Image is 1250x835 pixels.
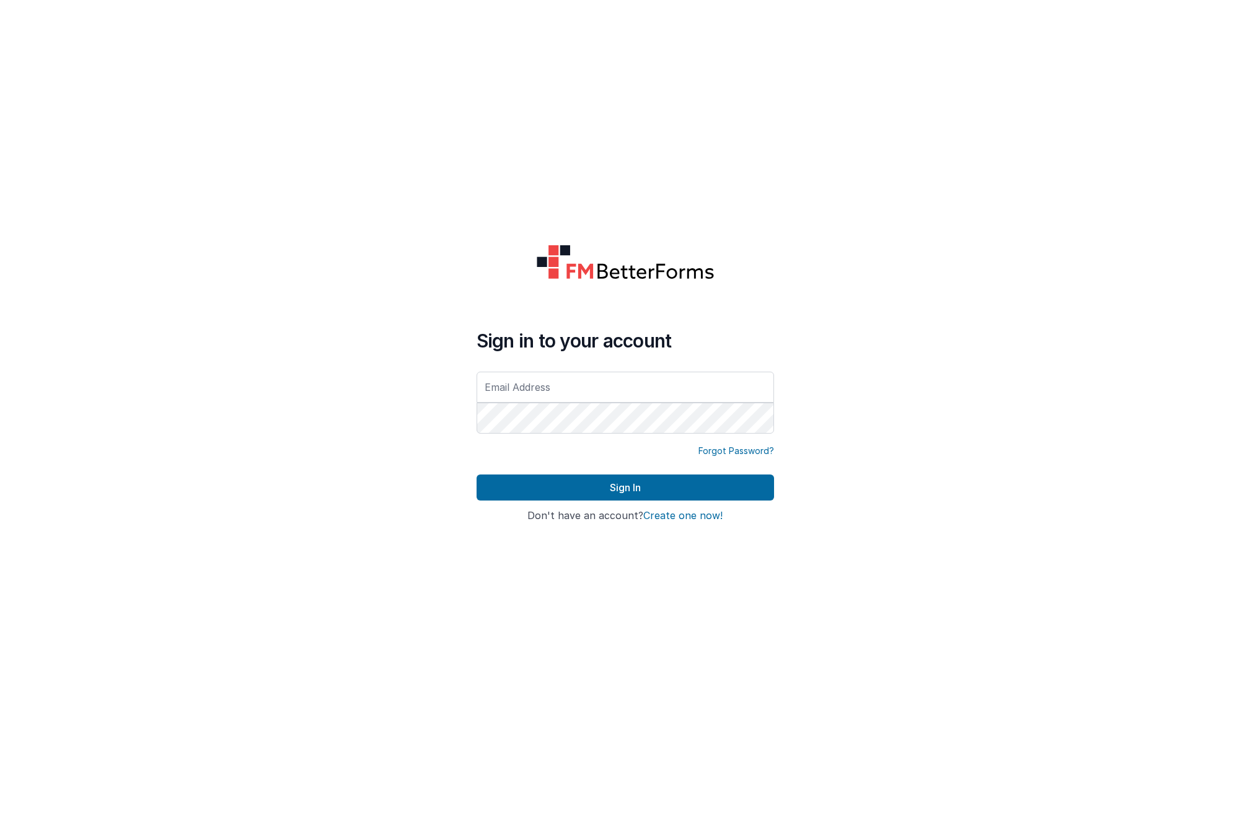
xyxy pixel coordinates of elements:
[477,330,774,352] h4: Sign in to your account
[477,510,774,522] h4: Don't have an account?
[698,445,774,457] a: Forgot Password?
[477,474,774,501] button: Sign In
[477,372,774,403] input: Email Address
[643,510,723,522] button: Create one now!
